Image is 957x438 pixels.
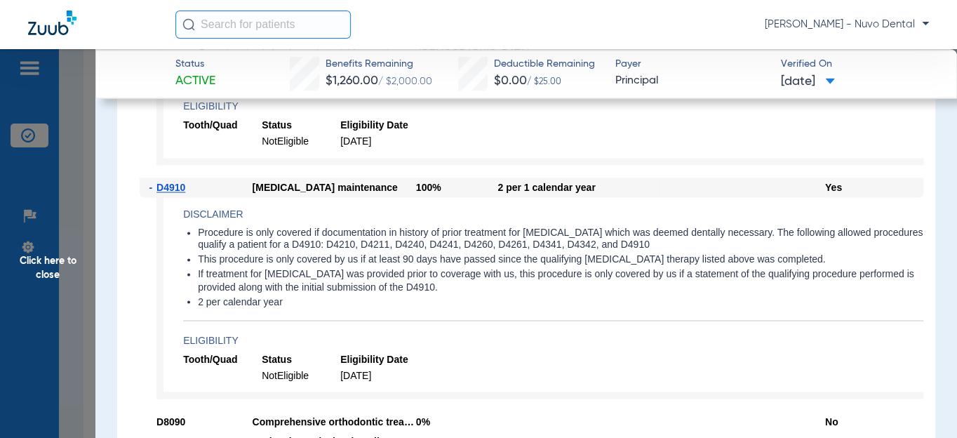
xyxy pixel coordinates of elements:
li: Procedure is only covered if documentation in history of prior treatment for [MEDICAL_DATA] which... [198,227,923,251]
div: [MEDICAL_DATA] maintenance [253,178,416,197]
span: NotEligible [262,135,340,148]
div: Comprehensive orthodontic treatment of the adult dentition [253,411,416,431]
h4: Disclaimer [183,207,923,222]
img: Search Icon [182,18,195,31]
span: Eligibility Date [340,119,419,132]
span: Payer [615,57,769,72]
h4: Eligibility [183,333,923,347]
input: Search for patients [175,11,351,39]
li: 2 per calendar year [198,296,923,308]
span: / $2,000.00 [378,77,432,86]
span: D4910 [156,182,185,193]
span: Verified On [781,57,935,72]
img: Zuub Logo [28,11,76,35]
span: Status [262,119,340,132]
span: / $25.00 [527,78,561,86]
span: Benefits Remaining [326,57,432,72]
span: Tooth/Quad [183,119,262,132]
span: $0.00 [494,74,527,87]
span: D8090 [156,416,185,427]
li: This procedure is only covered by us if at least 90 days have passed since the qualifying [MEDICA... [198,253,923,266]
span: Deductible Remaining [494,57,595,72]
div: 2 per 1 calendar year [497,178,661,197]
span: [PERSON_NAME] - Nuvo Dental [765,18,929,32]
div: Yes [825,178,923,197]
span: $1,260.00 [326,74,378,87]
span: [DATE] [781,73,835,91]
span: Status [262,352,340,366]
iframe: Chat Widget [887,371,957,438]
span: Active [175,72,215,90]
li: If treatment for [MEDICAL_DATA] was provided prior to coverage with us, this procedure is only co... [198,268,923,293]
span: Tooth/Quad [183,352,262,366]
span: Principal [615,72,769,90]
span: [DATE] [340,135,419,148]
div: 0% [416,411,498,431]
div: 100% [416,178,498,197]
span: Eligibility Date [340,352,419,366]
span: Status [175,57,215,72]
h4: Eligibility [183,99,923,114]
span: - [149,178,157,197]
span: [DATE] [340,369,419,382]
div: No [825,411,923,431]
span: NotEligible [262,369,340,382]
